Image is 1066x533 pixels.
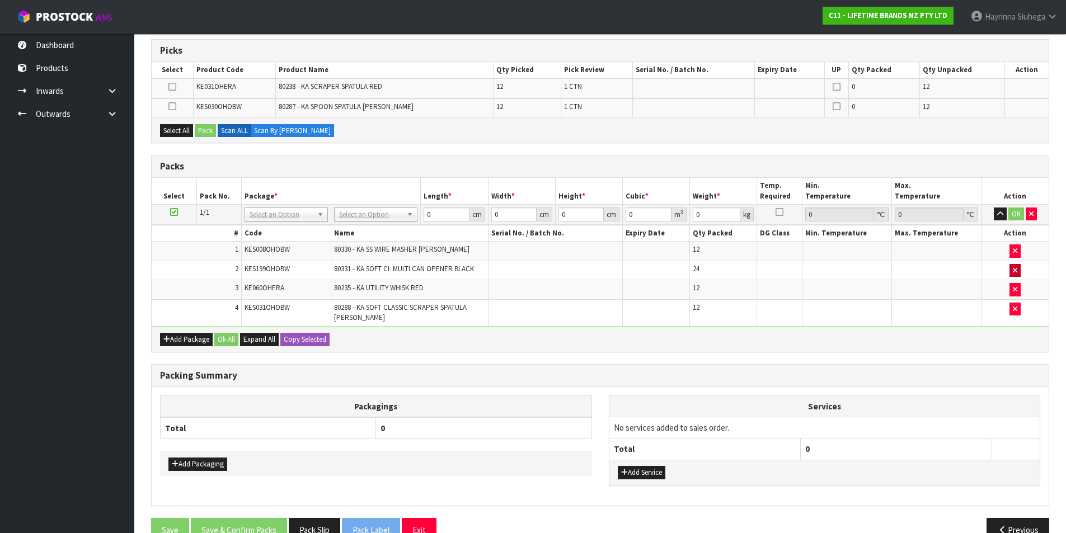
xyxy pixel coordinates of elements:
[982,225,1049,242] th: Action
[561,62,632,78] th: Pick Review
[609,438,801,460] th: Total
[241,178,421,204] th: Package
[848,62,919,78] th: Qty Packed
[214,333,238,346] button: Ok All
[609,396,1040,417] th: Services
[160,124,193,138] button: Select All
[488,178,555,204] th: Width
[874,207,889,221] div: ℃
[160,370,1040,381] h3: Packing Summary
[802,225,891,242] th: Min. Temperature
[693,264,699,273] span: 24
[537,207,552,221] div: cm
[757,178,802,204] th: Temp. Required
[690,178,757,204] th: Weight
[334,244,469,254] span: 80330 - KA SS WIRE MASHER [PERSON_NAME]
[235,283,238,293] span: 3
[802,178,891,204] th: Min. Temperature
[852,82,855,91] span: 0
[496,82,503,91] span: 12
[754,62,824,78] th: Expiry Date
[421,178,488,204] th: Length
[671,207,687,221] div: m
[334,303,467,322] span: 80288 - KA SOFT CLASSIC SCRAPER SPATULA [PERSON_NAME]
[1008,207,1024,221] button: OK
[161,417,376,439] th: Total
[609,417,1040,438] td: No services added to sales order.
[334,264,474,273] span: 80331 - KA SOFT CL MULTI CAN OPENER BLACK
[196,178,241,204] th: Pack No.
[218,124,251,138] label: Scan ALL
[618,466,665,479] button: Add Service
[693,244,699,254] span: 12
[496,102,503,111] span: 12
[245,264,290,273] span: KES199OHOBW
[829,11,947,20] strong: C11 - LIFETIME BRANDS NZ PTY LTD
[245,283,284,293] span: KE060OHERA
[152,178,196,204] th: Select
[161,395,592,417] th: Packagings
[196,102,242,111] span: KES030OHOBW
[279,82,382,91] span: 80238 - KA SCRAPER SPATULA RED
[331,225,489,242] th: Name
[200,207,209,217] span: 1/1
[160,45,1040,56] h3: Picks
[1005,62,1049,78] th: Action
[923,102,929,111] span: 12
[276,62,494,78] th: Product Name
[95,12,112,23] small: WMS
[36,10,93,24] span: ProStock
[279,102,414,111] span: 80287 - KA SPOON SPATULA [PERSON_NAME]
[693,303,699,312] span: 12
[250,208,313,221] span: Select an Option
[964,207,978,221] div: ℃
[160,161,1040,172] h3: Packs
[623,178,690,204] th: Cubic
[564,102,582,111] span: 1 CTN
[235,264,238,273] span: 2
[891,178,981,204] th: Max. Temperature
[152,62,194,78] th: Select
[985,11,1016,22] span: Hayrinna
[243,334,275,344] span: Expand All
[194,62,276,78] th: Product Code
[919,62,1005,78] th: Qty Unpacked
[805,444,810,454] span: 0
[1017,11,1045,22] span: Siuhega
[891,225,981,242] th: Max. Temperature
[740,207,754,221] div: kg
[469,207,485,221] div: cm
[923,82,929,91] span: 12
[241,225,331,242] th: Code
[680,209,683,216] sup: 3
[824,62,848,78] th: UP
[280,333,330,346] button: Copy Selected
[235,244,238,254] span: 1
[160,333,213,346] button: Add Package
[245,244,290,254] span: KES008OHOBW
[632,62,754,78] th: Serial No. / Batch No.
[240,333,279,346] button: Expand All
[195,124,216,138] button: Pack
[823,7,954,25] a: C11 - LIFETIME BRANDS NZ PTY LTD
[17,10,31,23] img: cube-alt.png
[757,225,802,242] th: DG Class
[196,82,236,91] span: KE031OHERA
[564,82,582,91] span: 1 CTN
[152,225,241,242] th: #
[623,225,690,242] th: Expiry Date
[168,457,227,471] button: Add Packaging
[235,303,238,312] span: 4
[494,62,561,78] th: Qty Picked
[251,124,334,138] label: Scan By [PERSON_NAME]
[604,207,619,221] div: cm
[693,283,699,293] span: 12
[852,102,855,111] span: 0
[690,225,757,242] th: Qty Packed
[334,283,424,293] span: 80235 - KA UTILITY WHISK RED
[381,423,385,433] span: 0
[555,178,622,204] th: Height
[488,225,622,242] th: Serial No. / Batch No.
[339,208,402,221] span: Select an Option
[245,303,290,312] span: KES031OHOBW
